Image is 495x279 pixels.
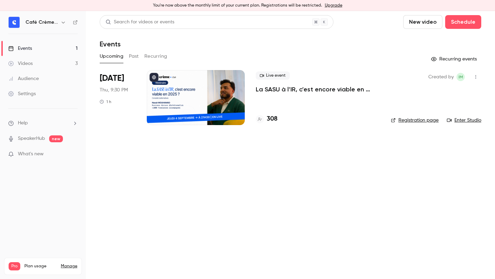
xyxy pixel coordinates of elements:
[256,71,290,80] span: Live event
[144,51,167,62] button: Recurring
[9,17,20,28] img: Café Crème Club
[459,73,463,81] span: IM
[25,19,58,26] h6: Café Crème Club
[8,75,39,82] div: Audience
[100,87,128,93] span: Thu, 9:30 PM
[9,262,20,270] span: Pro
[100,73,124,84] span: [DATE]
[129,51,139,62] button: Past
[100,70,136,125] div: Sep 4 Thu, 9:30 PM (Europe/Paris)
[24,264,57,269] span: Plan usage
[100,40,121,48] h1: Events
[49,135,63,142] span: new
[391,117,439,124] a: Registration page
[267,114,277,124] h4: 308
[428,54,481,65] button: Recurring events
[100,99,111,104] div: 1 h
[18,120,28,127] span: Help
[8,45,32,52] div: Events
[325,3,342,8] a: Upgrade
[8,60,33,67] div: Videos
[456,73,465,81] span: Ihsan MOHAMAD
[256,114,277,124] a: 308
[100,51,123,62] button: Upcoming
[8,120,78,127] li: help-dropdown-opener
[403,15,442,29] button: New video
[61,264,77,269] a: Manage
[18,150,44,158] span: What's new
[428,73,454,81] span: Created by
[8,90,36,97] div: Settings
[106,19,174,26] div: Search for videos or events
[447,117,481,124] a: Enter Studio
[445,15,481,29] button: Schedule
[18,135,45,142] a: SpeakerHub
[256,85,380,93] a: La SASU à l’IR, c’est encore viable en 2025 ? [MASTERCLASS]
